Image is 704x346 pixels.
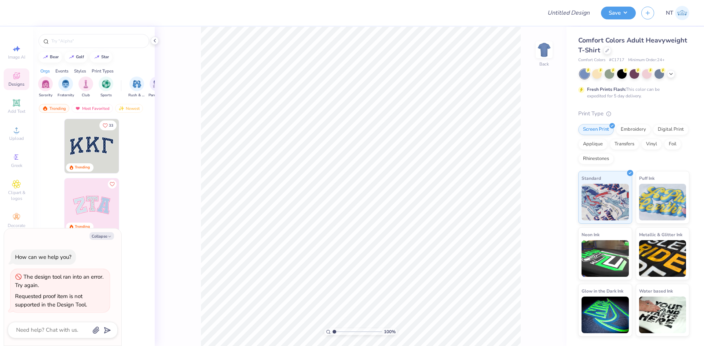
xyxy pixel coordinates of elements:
button: filter button [38,77,53,98]
img: Puff Ink [639,184,686,220]
div: filter for Sports [99,77,113,98]
button: filter button [148,77,165,98]
div: Print Type [578,109,689,118]
img: trending.gif [42,106,48,111]
img: Glow in the Dark Ink [582,297,629,333]
div: Newest [115,104,143,113]
div: The design tool ran into an error. Try again. [15,273,103,289]
img: Rush & Bid Image [133,80,141,88]
span: 100 % [384,328,396,335]
button: filter button [58,77,74,98]
div: Trending [75,165,90,170]
img: trend_line.gif [94,55,100,59]
span: Club [82,93,90,98]
div: Screen Print [578,124,614,135]
span: Designs [8,81,25,87]
div: Vinyl [641,139,662,150]
span: Water based Ink [639,287,673,295]
button: bear [38,52,62,63]
div: Requested proof item is not supported in the Design Tool. [15,293,87,308]
img: trend_line.gif [43,55,48,59]
img: edfb13fc-0e43-44eb-bea2-bf7fc0dd67f9 [119,119,173,173]
span: Clipart & logos [4,190,29,201]
span: Puff Ink [639,174,654,182]
input: Try "Alpha" [51,37,144,45]
img: Parent's Weekend Image [153,80,161,88]
button: star [90,52,112,63]
span: Sorority [39,93,52,98]
button: Collapse [89,232,114,240]
div: This color can be expedited for 5 day delivery. [587,86,677,99]
div: Embroidery [616,124,651,135]
span: Minimum Order: 24 + [628,57,665,63]
img: 3b9aba4f-e317-4aa7-a679-c95a879539bd [65,119,119,173]
img: most_fav.gif [75,106,81,111]
img: Fraternity Image [62,80,70,88]
img: Newest.gif [118,106,124,111]
div: Styles [74,68,86,74]
img: Standard [582,184,629,220]
img: Sports Image [102,80,110,88]
span: Greek [11,163,22,168]
button: Like [99,120,117,130]
div: golf [76,55,84,59]
span: Rush & Bid [128,93,145,98]
span: Comfort Colors Adult Heavyweight T-Shirt [578,36,687,55]
span: Decorate [8,223,25,228]
img: Metallic & Glitter Ink [639,240,686,277]
img: Water based Ink [639,297,686,333]
div: Foil [664,139,681,150]
div: filter for Rush & Bid [128,77,145,98]
div: bear [50,55,59,59]
div: filter for Parent's Weekend [148,77,165,98]
div: Digital Print [653,124,689,135]
div: Trending [39,104,69,113]
span: Fraternity [58,93,74,98]
div: Back [539,61,549,67]
strong: Fresh Prints Flash: [587,86,626,92]
span: Add Text [8,108,25,114]
div: How can we help you? [15,253,71,261]
div: Trending [75,224,90,230]
span: Standard [582,174,601,182]
img: 9980f5e8-e6a1-4b4a-8839-2b0e9349023c [65,178,119,232]
div: filter for Fraternity [58,77,74,98]
span: Parent's Weekend [148,93,165,98]
div: Print Types [92,68,114,74]
div: star [101,55,109,59]
img: 5ee11766-d822-42f5-ad4e-763472bf8dcf [119,178,173,232]
span: Image AI [8,54,25,60]
div: filter for Sorority [38,77,53,98]
button: Like [108,180,117,189]
div: Most Favorited [71,104,113,113]
img: Sorority Image [41,80,50,88]
span: 33 [109,124,113,127]
span: # C1717 [609,57,624,63]
img: trend_line.gif [69,55,74,59]
div: Rhinestones [578,153,614,164]
span: Metallic & Glitter Ink [639,231,682,238]
div: filter for Club [78,77,93,98]
button: filter button [128,77,145,98]
div: Events [55,68,69,74]
img: Back [537,42,551,57]
span: Neon Ink [582,231,599,238]
span: Sports [100,93,112,98]
div: Transfers [610,139,639,150]
button: golf [65,52,87,63]
button: Save [601,7,636,19]
img: Club Image [82,80,90,88]
button: filter button [99,77,113,98]
div: Orgs [40,68,50,74]
img: Neon Ink [582,240,629,277]
span: Glow in the Dark Ink [582,287,623,295]
img: Nestor Talens [675,6,689,20]
a: NT [666,6,689,20]
span: Upload [9,135,24,141]
span: NT [666,9,673,17]
button: filter button [78,77,93,98]
span: Comfort Colors [578,57,605,63]
div: Applique [578,139,608,150]
input: Untitled Design [542,5,595,20]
